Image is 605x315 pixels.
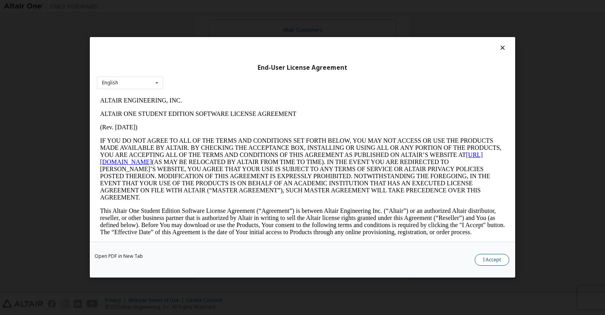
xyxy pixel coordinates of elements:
a: [URL][DOMAIN_NAME] [3,58,386,71]
p: IF YOU DO NOT AGREE TO ALL OF THE TERMS AND CONDITIONS SET FORTH BELOW, YOU MAY NOT ACCESS OR USE... [3,43,408,107]
p: (Rev. [DATE]) [3,30,408,37]
p: This Altair One Student Edition Software License Agreement (“Agreement”) is between Altair Engine... [3,114,408,142]
p: ALTAIR ENGINEERING, INC. [3,3,408,10]
div: End-User License Agreement [97,64,508,72]
div: English [102,80,118,85]
button: I Accept [475,254,509,266]
p: ALTAIR ONE STUDENT EDITION SOFTWARE LICENSE AGREEMENT [3,17,408,24]
a: Open PDF in New Tab [95,254,143,259]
